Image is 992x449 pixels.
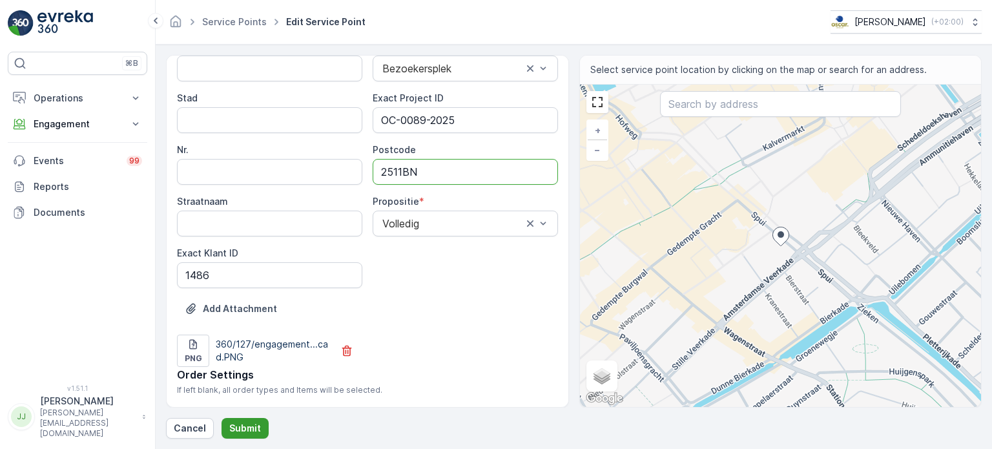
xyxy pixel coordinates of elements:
button: Upload File [177,298,285,319]
p: Cancel [174,422,206,435]
a: Zoom In [588,121,607,140]
div: JJ [11,406,32,427]
img: Google [583,390,626,407]
label: Straatnaam [177,196,228,207]
button: Engagement [8,111,147,137]
button: Submit [222,418,269,439]
p: Submit [229,422,261,435]
label: Exact Klant ID [177,247,238,258]
p: Engagement [34,118,121,131]
span: v 1.51.1 [8,384,147,392]
p: [PERSON_NAME] [854,16,926,28]
p: Documents [34,206,142,219]
img: logo [8,10,34,36]
p: ⌘B [125,58,138,68]
a: Zoom Out [588,140,607,160]
button: [PERSON_NAME](+02:00) [831,10,982,34]
span: Select service point location by clicking on the map or search for an address. [590,63,927,76]
img: logo_light-DOdMpM7g.png [37,10,93,36]
p: Events [34,154,119,167]
p: [PERSON_NAME] [40,395,136,408]
button: Operations [8,85,147,111]
label: Stad [177,92,198,103]
label: Propositie [373,196,419,207]
a: Open this area in Google Maps (opens a new window) [583,390,626,407]
a: Documents [8,200,147,225]
span: − [594,144,601,155]
button: Cancel [166,418,214,439]
span: + [595,125,601,136]
p: Reports [34,180,142,193]
a: Layers [588,362,616,390]
input: Search by address [660,91,901,117]
p: 360/127/engagement...cad.PNG [216,338,333,364]
label: Exact Project ID [373,92,444,103]
p: Order Settings [177,367,558,382]
label: Postcode [373,144,416,155]
span: Edit Service Point [284,16,368,28]
a: Events99 [8,148,147,174]
p: Add Attachment [203,302,277,315]
p: Operations [34,92,121,105]
button: JJ[PERSON_NAME][PERSON_NAME][EMAIL_ADDRESS][DOMAIN_NAME] [8,395,147,439]
img: basis-logo_rgb2x.png [831,15,849,29]
p: [PERSON_NAME][EMAIL_ADDRESS][DOMAIN_NAME] [40,408,136,439]
a: View Fullscreen [588,92,607,112]
a: Homepage [169,19,183,30]
label: Nr. [177,144,189,155]
a: Service Points [202,16,267,27]
p: ( +02:00 ) [931,17,964,27]
span: If left blank, all order types and Items will be selected. [177,385,558,395]
a: Reports [8,174,147,200]
p: PNG [185,353,202,364]
p: 99 [129,156,139,166]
